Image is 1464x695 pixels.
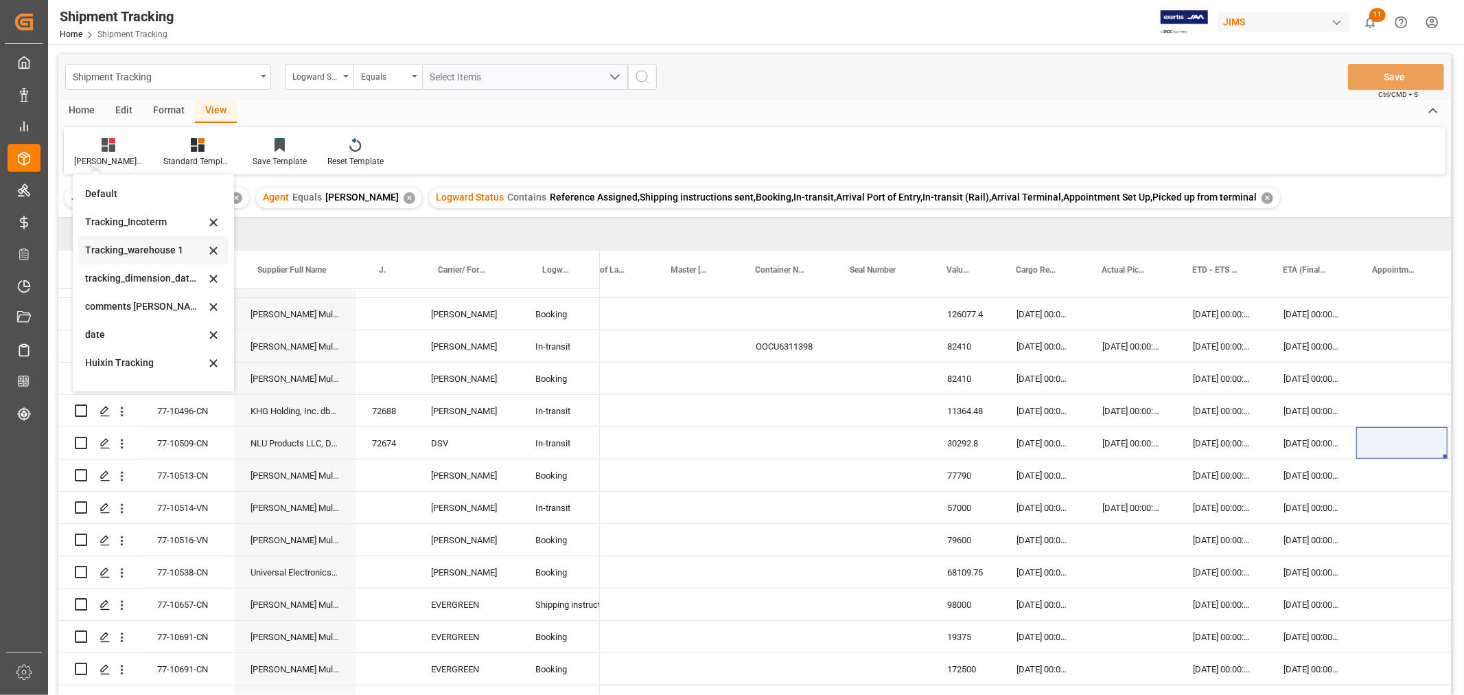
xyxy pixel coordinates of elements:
div: Standard Templates [163,155,232,168]
div: [DATE] 00:00:00 [1267,459,1356,491]
div: 126077.4 [931,298,1000,330]
div: ✕ [404,192,415,204]
div: Booking [535,557,583,589]
div: [DATE] 00:00:00 [1176,556,1267,588]
div: [DATE] 00:00:00 [1176,524,1267,556]
span: ETA (Final Delivery Location) [1283,265,1327,275]
div: [DATE] 00:00:00 [1000,298,1086,330]
div: Press SPACE to select this row. [58,621,600,653]
div: EVERGREEN [415,621,519,652]
div: 82410 [931,363,1000,394]
div: Tracking_Incoterm [85,215,205,229]
div: 172500 [931,653,1000,685]
div: NLU Products LLC, DBA Bodyguardz (Consig [234,427,356,459]
div: 77-10538-CN [141,556,234,588]
div: [PERSON_NAME]'s tracking all # _5 [74,155,143,168]
div: [DATE] 00:00:00 [1000,427,1086,459]
div: Press SPACE to select this row. [58,330,600,363]
div: 82410 [931,330,1000,362]
div: [DATE] 00:00:00 [1267,556,1356,588]
span: Container Number [755,265,804,275]
button: show 11 new notifications [1355,7,1386,38]
span: Reference Assigned,Shipping instructions sent,Booking,In-transit,Arrival Port of Entry,In-transit... [550,192,1257,203]
button: JIMS [1218,9,1355,35]
div: JIMS [1218,12,1349,32]
span: Master [PERSON_NAME] of Lading Number [671,265,710,275]
div: [PERSON_NAME] [415,459,519,491]
button: open menu [353,64,422,90]
span: Value (1) [946,265,971,275]
div: 77-10657-CN [141,589,234,620]
div: View [195,100,237,123]
a: Home [60,30,82,39]
div: [DATE] 00:00:00 [1000,653,1086,685]
div: [PERSON_NAME] Multimedia [GEOGRAPHIC_DATA] [234,298,356,330]
button: open menu [285,64,353,90]
div: [PERSON_NAME] [415,330,519,362]
div: Shipping instructions sent [535,589,583,621]
div: [DATE] 00:00:00 [1267,395,1356,426]
div: Universal Electronics BV ([GEOGRAPHIC_DATA]) [234,556,356,588]
div: 72674 [356,427,415,459]
div: 19375 [931,621,1000,652]
span: Actual Pickup Date (Origin) [1102,265,1147,275]
span: Agent [263,192,289,203]
div: [PERSON_NAME] Multimedia [GEOGRAPHIC_DATA] [234,653,356,685]
div: [DATE] 00:00:00 [1267,589,1356,620]
div: [DATE] 00:00:00 [1267,621,1356,652]
div: Press SPACE to select this row. [58,363,600,395]
div: 57000 [931,492,1000,523]
div: Press SPACE to select this row. [58,556,600,589]
div: [PERSON_NAME] Multimedia [GEOGRAPHIC_DATA] [234,621,356,652]
div: [PERSON_NAME] Multimedia [GEOGRAPHIC_DATA] [234,589,356,620]
div: [DATE] 00:00:00 [1267,363,1356,394]
div: [PERSON_NAME] [415,395,519,426]
div: [PERSON_NAME] Multimedia [GEOGRAPHIC_DATA] [234,459,356,491]
div: [DATE] 00:00:00 [1000,621,1086,652]
div: Booking [535,525,583,556]
span: 11 [1369,8,1386,22]
div: [DATE] 00:00:00 [1000,492,1086,523]
div: Press SPACE to select this row. [58,459,600,492]
span: Equals [292,192,322,203]
div: [DATE] 00:00:00 [1267,524,1356,556]
div: 77-10513-CN [141,459,234,491]
img: Exertis%20JAM%20-%20Email%20Logo.jpg_1722504956.jpg [1161,10,1208,34]
span: Carrier/ Forwarder Name [438,265,490,275]
span: Ctrl/CMD + S [1378,89,1418,100]
div: 77-10516-VN [141,524,234,556]
div: Booking [535,460,583,492]
div: Press SPACE to select this row. [58,524,600,556]
div: [PERSON_NAME] [415,556,519,588]
div: [DATE] 00:00:00 [1267,298,1356,330]
button: open menu [65,64,271,90]
div: date [85,328,205,342]
div: Press SPACE to select this row. [58,492,600,524]
div: [DATE] 00:00:00 [1176,427,1267,459]
div: 77-10509-CN [141,427,234,459]
div: [DATE] 00:00:00 [1086,492,1176,523]
div: [DATE] 00:00:00 [1000,524,1086,556]
div: [DATE] 00:00:00 [1267,653,1356,685]
span: Supplier Full Name [257,265,326,275]
div: 77-10514-VN [141,492,234,523]
div: 98000 [931,589,1000,620]
span: Logward Status [436,192,504,203]
span: Cargo Ready Date (Origin) [1016,265,1056,275]
div: 72688 [356,395,415,426]
div: Format [143,100,195,123]
span: Logward Status [542,265,571,275]
div: Equals [361,67,408,83]
div: EVERGREEN [415,653,519,685]
div: Save Template [253,155,307,168]
div: comments [PERSON_NAME] and exception [85,299,205,314]
div: Booking [535,654,583,685]
div: [DATE] 00:00:00 [1000,363,1086,394]
div: [DATE] 00:00:00 [1267,330,1356,362]
div: [DATE] 00:00:00 [1086,330,1176,362]
div: [PERSON_NAME] Multimedia [GEOGRAPHIC_DATA] [234,330,356,362]
button: Help Center [1386,7,1417,38]
div: [DATE] 00:00:00 [1086,395,1176,426]
div: [PERSON_NAME] [415,492,519,523]
div: Press SPACE to select this row. [58,653,600,685]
